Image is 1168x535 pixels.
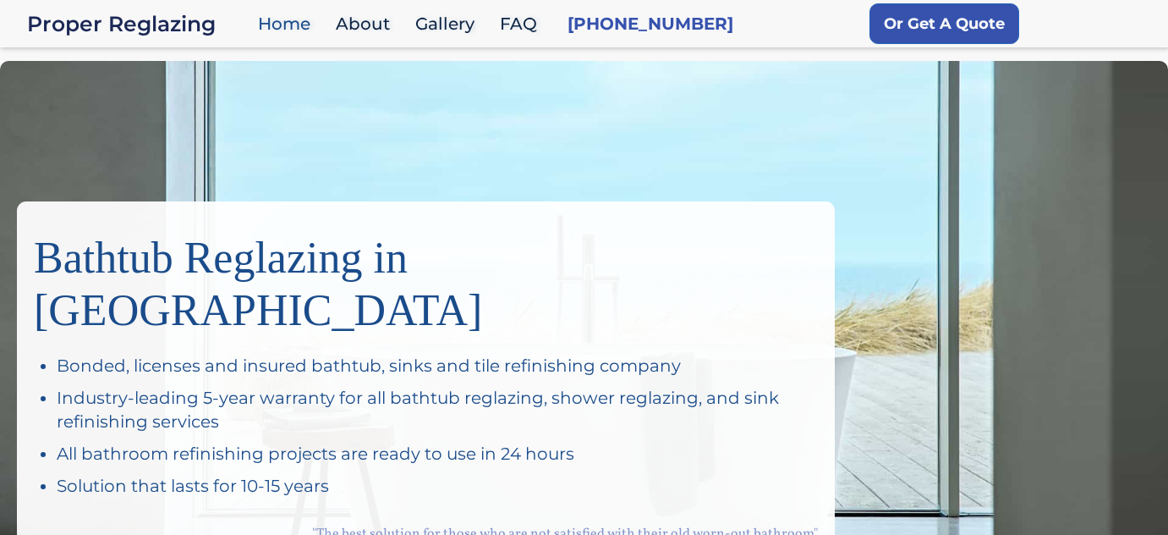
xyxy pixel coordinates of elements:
a: About [327,6,407,42]
a: FAQ [491,6,554,42]
h1: Bathtub Reglazing in [GEOGRAPHIC_DATA] [34,218,818,337]
a: Or Get A Quote [869,3,1019,44]
div: Solution that lasts for 10-15 years [57,474,818,498]
a: Home [250,6,327,42]
div: Industry-leading 5-year warranty for all bathtub reglazing, shower reglazing, and sink refinishin... [57,386,818,433]
a: Gallery [407,6,491,42]
a: home [27,12,250,36]
div: Proper Reglazing [27,12,250,36]
a: [PHONE_NUMBER] [568,12,733,36]
div: All bathroom refinishing projects are ready to use in 24 hours [57,442,818,466]
div: Bonded, licenses and insured bathtub, sinks and tile refinishing company [57,354,818,378]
